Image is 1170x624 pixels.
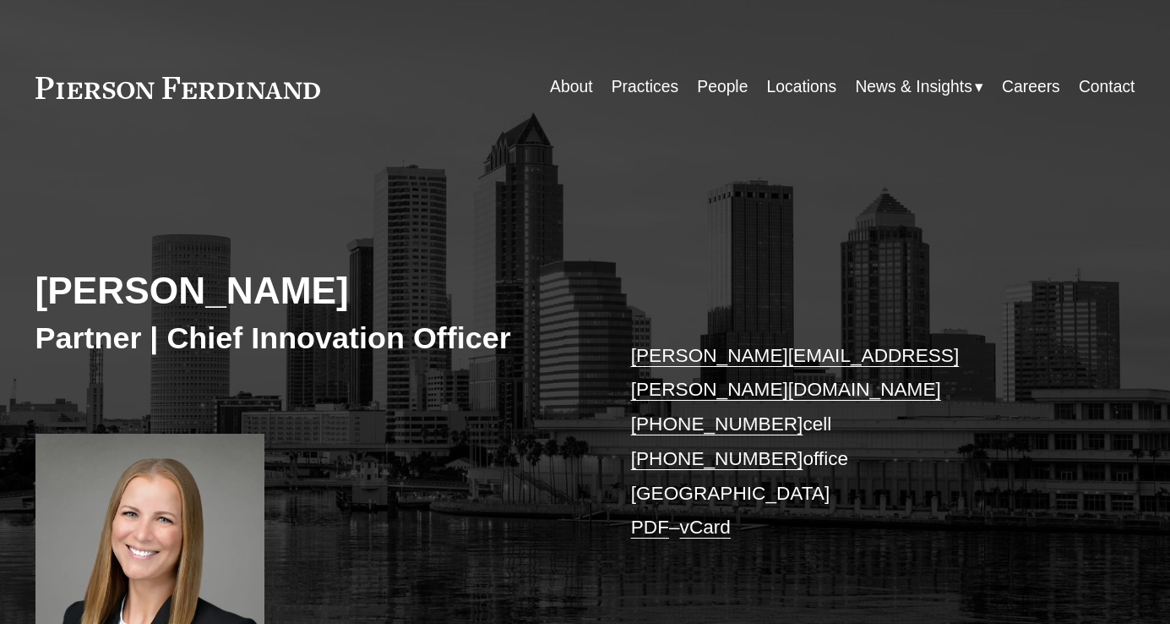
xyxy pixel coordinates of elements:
[631,448,803,469] a: [PHONE_NUMBER]
[855,73,971,102] span: News & Insights
[35,268,585,314] h2: [PERSON_NAME]
[631,517,669,538] a: PDF
[1002,71,1060,104] a: Careers
[680,517,731,538] a: vCard
[697,71,748,104] a: People
[1079,71,1135,104] a: Contact
[767,71,837,104] a: Locations
[612,71,678,104] a: Practices
[855,71,982,104] a: folder dropdown
[35,320,585,357] h3: Partner | Chief Innovation Officer
[550,71,592,104] a: About
[631,339,1089,546] p: cell office [GEOGRAPHIC_DATA] –
[631,345,960,401] a: [PERSON_NAME][EMAIL_ADDRESS][PERSON_NAME][DOMAIN_NAME]
[631,413,803,435] a: [PHONE_NUMBER]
